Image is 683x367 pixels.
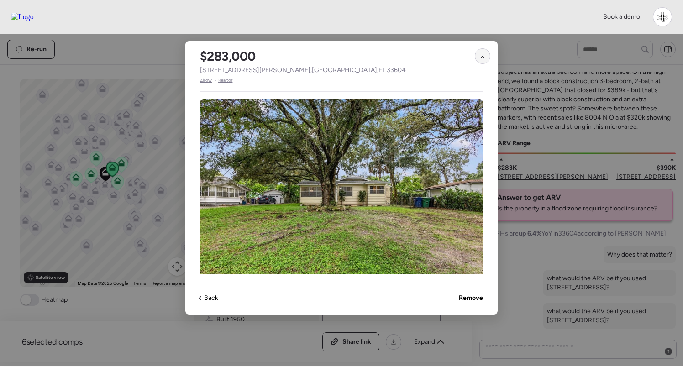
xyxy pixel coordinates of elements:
[204,294,218,303] span: Back
[200,66,406,75] span: [STREET_ADDRESS][PERSON_NAME] , [GEOGRAPHIC_DATA] , FL 33604
[214,77,216,84] span: •
[200,77,212,84] span: Zillow
[218,77,233,84] span: Realtor
[200,48,256,64] h2: $283,000
[11,13,34,21] img: Logo
[459,294,483,303] span: Remove
[603,13,640,21] span: Book a demo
